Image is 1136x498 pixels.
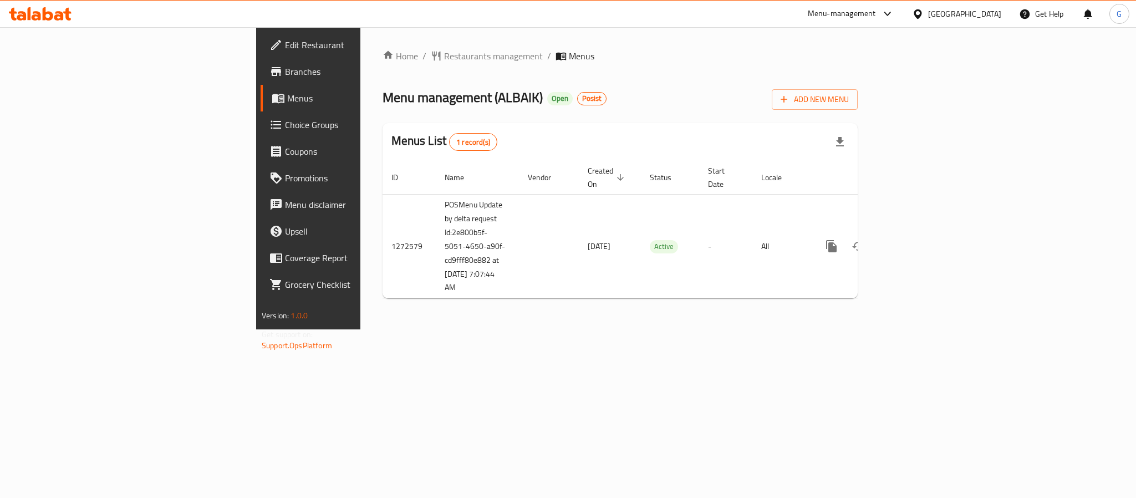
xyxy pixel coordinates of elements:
[761,171,796,184] span: Locale
[261,58,446,85] a: Branches
[261,111,446,138] a: Choice Groups
[445,171,478,184] span: Name
[578,94,606,103] span: Posist
[285,225,437,238] span: Upsell
[781,93,849,106] span: Add New Menu
[808,7,876,21] div: Menu-management
[285,65,437,78] span: Branches
[291,308,308,323] span: 1.0.0
[444,49,543,63] span: Restaurants management
[588,164,628,191] span: Created On
[285,278,437,291] span: Grocery Checklist
[699,194,752,298] td: -
[285,251,437,265] span: Coverage Report
[528,171,566,184] span: Vendor
[650,240,678,253] span: Active
[588,239,610,253] span: [DATE]
[285,38,437,52] span: Edit Restaurant
[262,327,313,342] span: Get support on:
[752,194,809,298] td: All
[285,198,437,211] span: Menu disclaimer
[261,245,446,271] a: Coverage Report
[383,85,543,110] span: Menu management ( ALBAIK )
[261,218,446,245] a: Upsell
[391,133,497,151] h2: Menus List
[569,49,594,63] span: Menus
[261,191,446,218] a: Menu disclaimer
[391,171,412,184] span: ID
[383,161,934,299] table: enhanced table
[285,171,437,185] span: Promotions
[431,49,543,63] a: Restaurants management
[262,338,332,353] a: Support.OpsPlatform
[262,308,289,323] span: Version:
[285,118,437,131] span: Choice Groups
[261,85,446,111] a: Menus
[436,194,519,298] td: POSMenu Update by delta request Id:2e800b5f-5051-4650-a90f-cd9fff80e882 at [DATE] 7:07:44 AM
[547,94,573,103] span: Open
[287,92,437,105] span: Menus
[261,271,446,298] a: Grocery Checklist
[772,89,858,110] button: Add New Menu
[449,133,497,151] div: Total records count
[1117,8,1122,20] span: G
[383,49,858,63] nav: breadcrumb
[547,92,573,105] div: Open
[708,164,739,191] span: Start Date
[928,8,1001,20] div: [GEOGRAPHIC_DATA]
[261,165,446,191] a: Promotions
[818,233,845,260] button: more
[547,49,551,63] li: /
[261,32,446,58] a: Edit Restaurant
[809,161,934,195] th: Actions
[450,137,497,148] span: 1 record(s)
[285,145,437,158] span: Coupons
[845,233,872,260] button: Change Status
[827,129,853,155] div: Export file
[261,138,446,165] a: Coupons
[650,171,686,184] span: Status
